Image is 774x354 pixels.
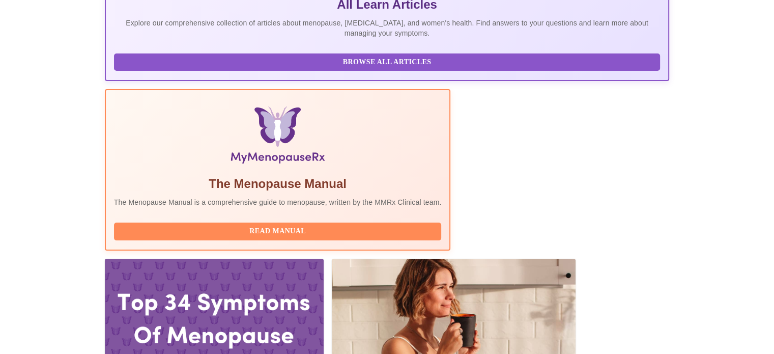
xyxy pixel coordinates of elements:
[114,176,442,192] h5: The Menopause Manual
[124,225,432,238] span: Read Manual
[114,197,442,207] p: The Menopause Manual is a comprehensive guide to menopause, written by the MMRx Clinical team.
[114,223,442,240] button: Read Manual
[114,53,661,71] button: Browse All Articles
[166,106,389,168] img: Menopause Manual
[114,226,444,235] a: Read Manual
[114,18,661,38] p: Explore our comprehensive collection of articles about menopause, [MEDICAL_DATA], and women's hea...
[114,57,663,66] a: Browse All Articles
[124,56,650,69] span: Browse All Articles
